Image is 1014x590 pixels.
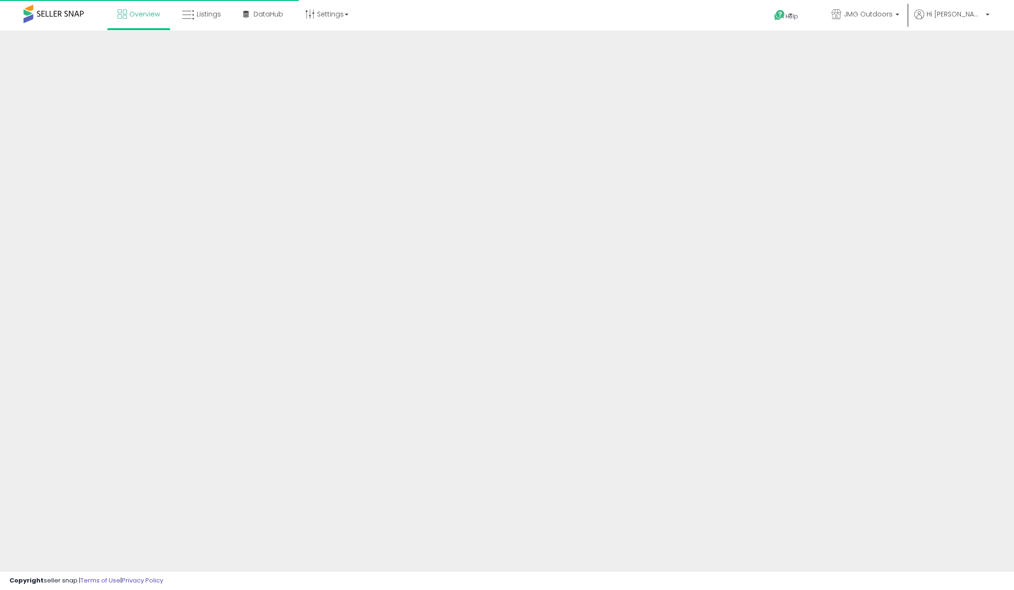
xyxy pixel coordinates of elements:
[774,9,785,21] i: Get Help
[767,2,816,31] a: Help
[785,12,798,20] span: Help
[129,9,160,19] span: Overview
[197,9,221,19] span: Listings
[253,9,283,19] span: DataHub
[844,9,893,19] span: JMG Outdoors
[914,9,990,31] a: Hi [PERSON_NAME]
[927,9,983,19] span: Hi [PERSON_NAME]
